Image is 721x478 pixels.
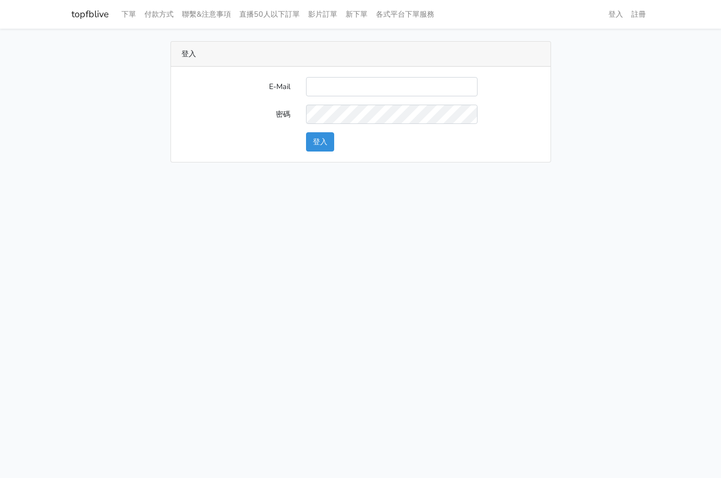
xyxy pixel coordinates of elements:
a: 付款方式 [140,4,178,24]
a: 各式平台下單服務 [372,4,438,24]
a: 直播50人以下訂單 [235,4,304,24]
a: topfblive [71,4,109,24]
label: E-Mail [174,77,298,96]
label: 密碼 [174,105,298,124]
a: 下單 [117,4,140,24]
a: 影片訂單 [304,4,341,24]
a: 新下單 [341,4,372,24]
button: 登入 [306,132,334,152]
a: 註冊 [627,4,650,24]
a: 聯繫&注意事項 [178,4,235,24]
div: 登入 [171,42,551,67]
a: 登入 [604,4,627,24]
